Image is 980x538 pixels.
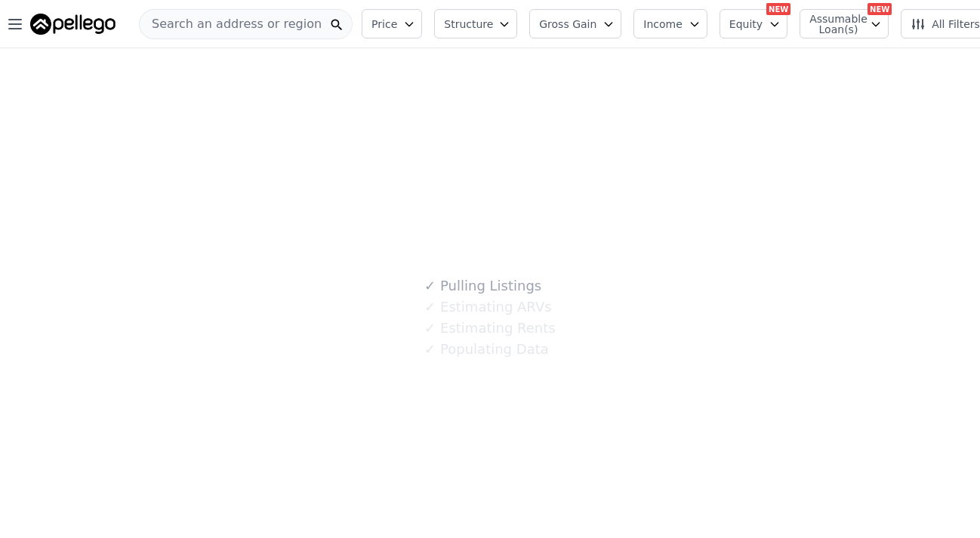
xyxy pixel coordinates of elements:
[868,3,892,15] div: NEW
[766,3,790,15] div: NEW
[424,297,551,318] div: Estimating ARVs
[643,17,683,32] span: Income
[911,17,980,32] span: All Filters
[720,9,787,38] button: Equity
[809,14,858,35] span: Assumable Loan(s)
[371,17,397,32] span: Price
[434,9,517,38] button: Structure
[424,339,548,360] div: Populating Data
[424,318,555,339] div: Estimating Rents
[444,17,492,32] span: Structure
[424,278,436,294] span: ✓
[539,17,596,32] span: Gross Gain
[362,9,422,38] button: Price
[424,275,541,297] div: Pulling Listings
[529,9,621,38] button: Gross Gain
[729,17,763,32] span: Equity
[424,321,436,336] span: ✓
[424,342,436,357] span: ✓
[30,14,116,35] img: Pellego
[633,9,707,38] button: Income
[140,15,322,33] span: Search an address or region
[800,9,889,38] button: Assumable Loan(s)
[424,300,436,315] span: ✓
